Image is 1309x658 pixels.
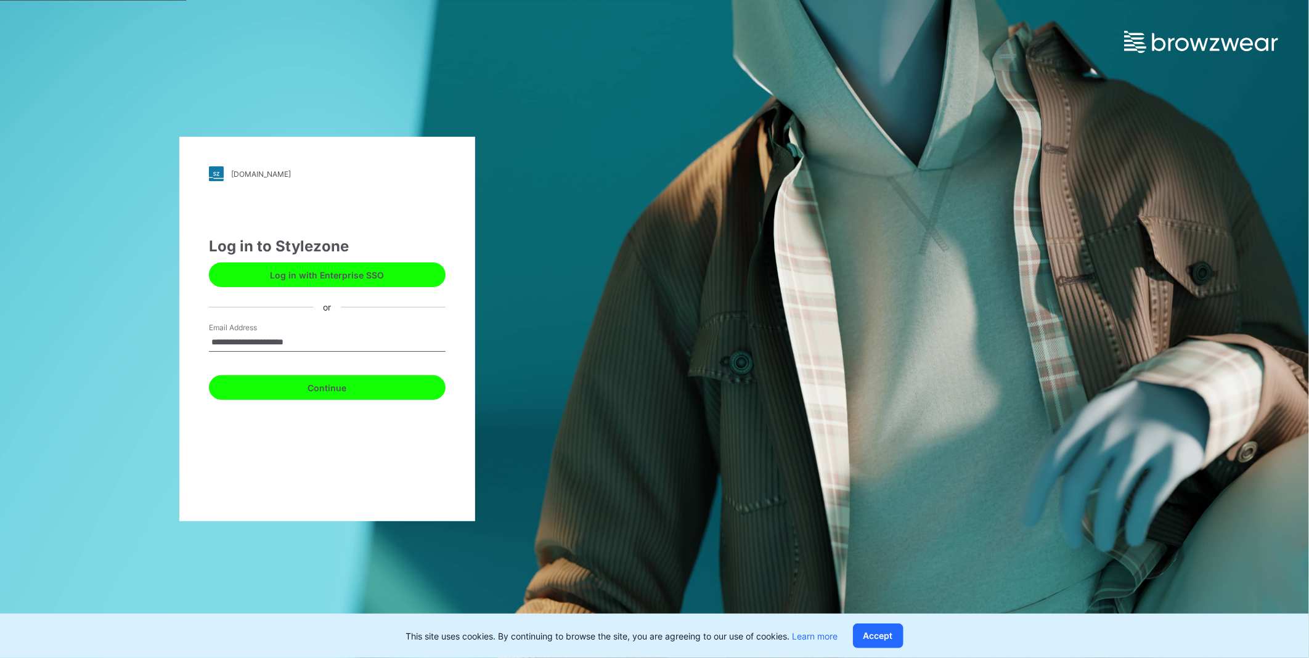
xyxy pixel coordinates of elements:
div: Log in to Stylezone [209,235,446,258]
a: Learn more [793,631,838,641]
div: [DOMAIN_NAME] [231,169,291,179]
label: Email Address [209,322,295,333]
a: [DOMAIN_NAME] [209,166,446,181]
button: Continue [209,375,446,400]
div: or [314,301,341,314]
img: browzwear-logo.e42bd6dac1945053ebaf764b6aa21510.svg [1124,31,1278,53]
img: stylezone-logo.562084cfcfab977791bfbf7441f1a819.svg [209,166,224,181]
p: This site uses cookies. By continuing to browse the site, you are agreeing to our use of cookies. [406,630,838,643]
button: Log in with Enterprise SSO [209,262,446,287]
button: Accept [853,623,903,648]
